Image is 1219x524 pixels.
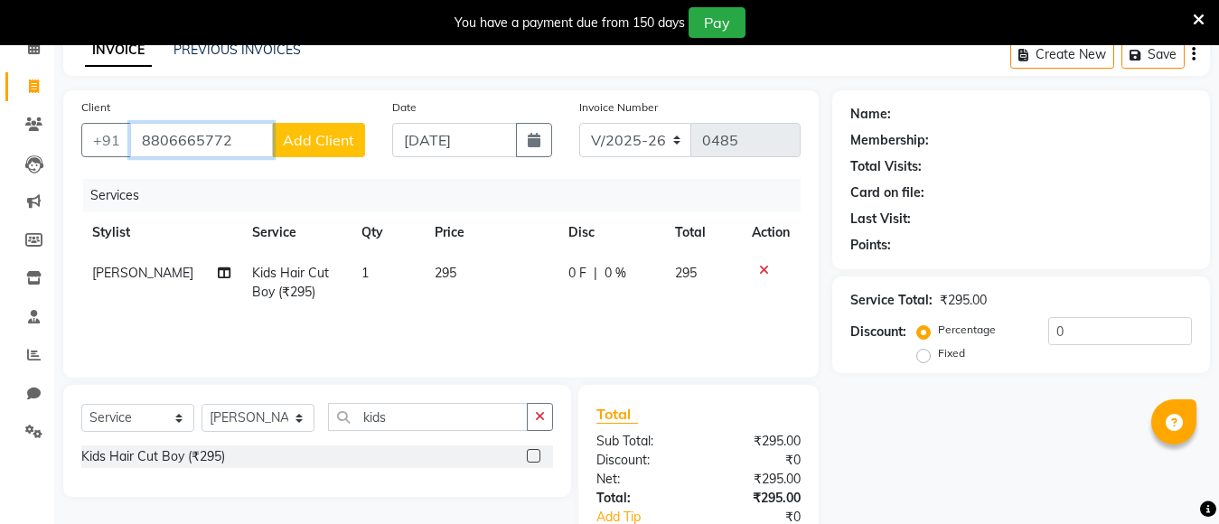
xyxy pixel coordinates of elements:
a: PREVIOUS INVOICES [173,42,301,58]
th: Qty [351,212,424,253]
div: ₹0 [699,451,814,470]
div: Total Visits: [850,157,922,176]
label: Client [81,99,110,116]
a: INVOICE [85,34,152,67]
span: 295 [435,265,456,281]
div: ₹295.00 [699,489,814,508]
label: Date [392,99,417,116]
div: ₹295.00 [699,470,814,489]
div: Net: [583,470,699,489]
span: Add Client [283,131,354,149]
div: Kids Hair Cut Boy (₹295) [81,447,225,466]
th: Service [241,212,352,253]
span: | [594,264,597,283]
div: ₹295.00 [699,432,814,451]
button: Save [1121,41,1185,69]
span: Total [596,405,638,424]
div: Discount: [850,323,906,342]
div: Services [83,179,814,212]
input: Search by Name/Mobile/Email/Code [130,123,273,157]
span: [PERSON_NAME] [92,265,193,281]
div: Last Visit: [850,210,911,229]
th: Total [664,212,741,253]
div: Sub Total: [583,432,699,451]
span: 0 % [605,264,626,283]
label: Fixed [938,345,965,361]
button: Pay [689,7,745,38]
div: Total: [583,489,699,508]
span: Kids Hair Cut Boy (₹295) [252,265,329,300]
label: Invoice Number [579,99,658,116]
div: Discount: [583,451,699,470]
th: Action [741,212,801,253]
div: Card on file: [850,183,924,202]
th: Disc [558,212,664,253]
span: 295 [675,265,697,281]
div: Points: [850,236,891,255]
div: Membership: [850,131,929,150]
div: Service Total: [850,291,933,310]
th: Price [424,212,558,253]
button: +91 [81,123,132,157]
button: Create New [1010,41,1114,69]
div: Name: [850,105,891,124]
input: Search or Scan [328,403,528,431]
div: ₹295.00 [940,291,987,310]
label: Percentage [938,322,996,338]
button: Add Client [272,123,365,157]
th: Stylist [81,212,241,253]
div: You have a payment due from 150 days [455,14,685,33]
span: 0 F [568,264,586,283]
span: 1 [361,265,369,281]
